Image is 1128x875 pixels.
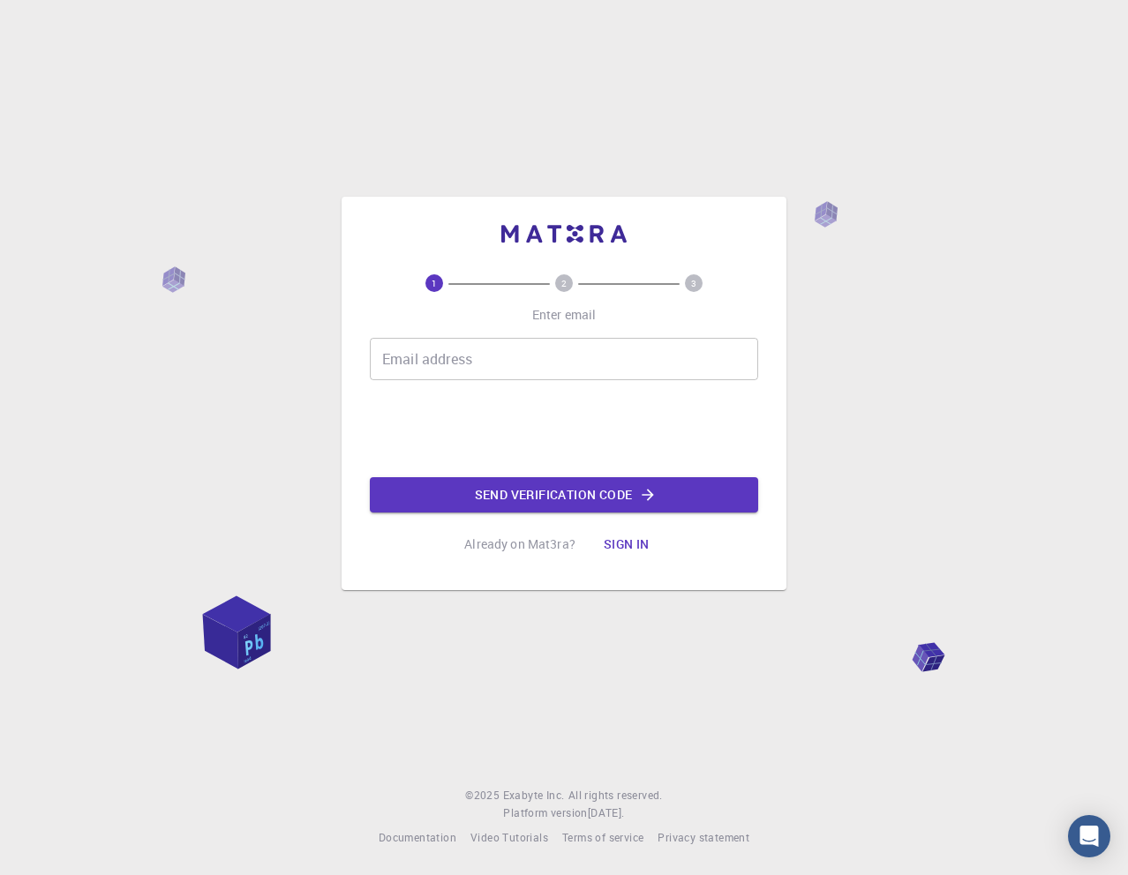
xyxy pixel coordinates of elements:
[430,394,698,463] iframe: reCAPTCHA
[658,829,749,847] a: Privacy statement
[658,830,749,844] span: Privacy statement
[470,829,548,847] a: Video Tutorials
[561,277,567,289] text: 2
[503,788,565,802] span: Exabyte Inc.
[590,527,664,562] button: Sign in
[465,787,502,804] span: © 2025
[503,804,587,822] span: Platform version
[370,477,758,512] button: Send verification code
[562,830,643,844] span: Terms of service
[432,277,437,289] text: 1
[562,829,643,847] a: Terms of service
[588,804,625,822] a: [DATE].
[1068,815,1110,857] div: Open Intercom Messenger
[379,830,456,844] span: Documentation
[568,787,663,804] span: All rights reserved.
[503,787,565,804] a: Exabyte Inc.
[691,277,696,289] text: 3
[588,805,625,819] span: [DATE] .
[470,830,548,844] span: Video Tutorials
[532,306,597,324] p: Enter email
[464,535,575,553] p: Already on Mat3ra?
[379,829,456,847] a: Documentation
